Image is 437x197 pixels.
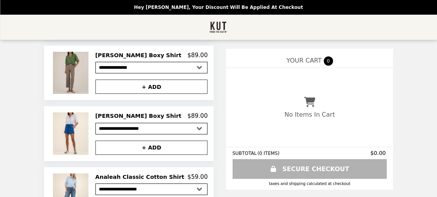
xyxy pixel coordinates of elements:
h2: Analeah Classic Cotton Shirt [95,173,187,180]
p: $89.00 [187,52,208,59]
div: Taxes and Shipping calculated at checkout [232,182,387,186]
img: Breland Boxy Shirt [53,112,90,155]
h2: [PERSON_NAME] Boxy Shirt [95,112,185,119]
span: ( 0 ITEMS ) [257,151,279,156]
img: Breland Boxy Shirt [53,52,90,94]
button: + ADD [95,141,208,155]
button: + ADD [95,80,208,94]
img: Brand Logo [209,19,228,35]
select: Select a product variant [95,183,208,195]
h2: [PERSON_NAME] Boxy Shirt [95,52,185,59]
select: Select a product variant [95,123,208,134]
span: 0 [324,56,333,66]
p: Hey [PERSON_NAME], your discount will be applied at checkout [134,5,303,10]
p: No Items In Cart [284,111,335,118]
span: SUBTOTAL [232,151,257,156]
p: $59.00 [187,173,208,180]
select: Select a product variant [95,62,208,73]
span: $0.00 [370,150,387,156]
span: YOUR CART [286,57,321,64]
p: $89.00 [187,112,208,119]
